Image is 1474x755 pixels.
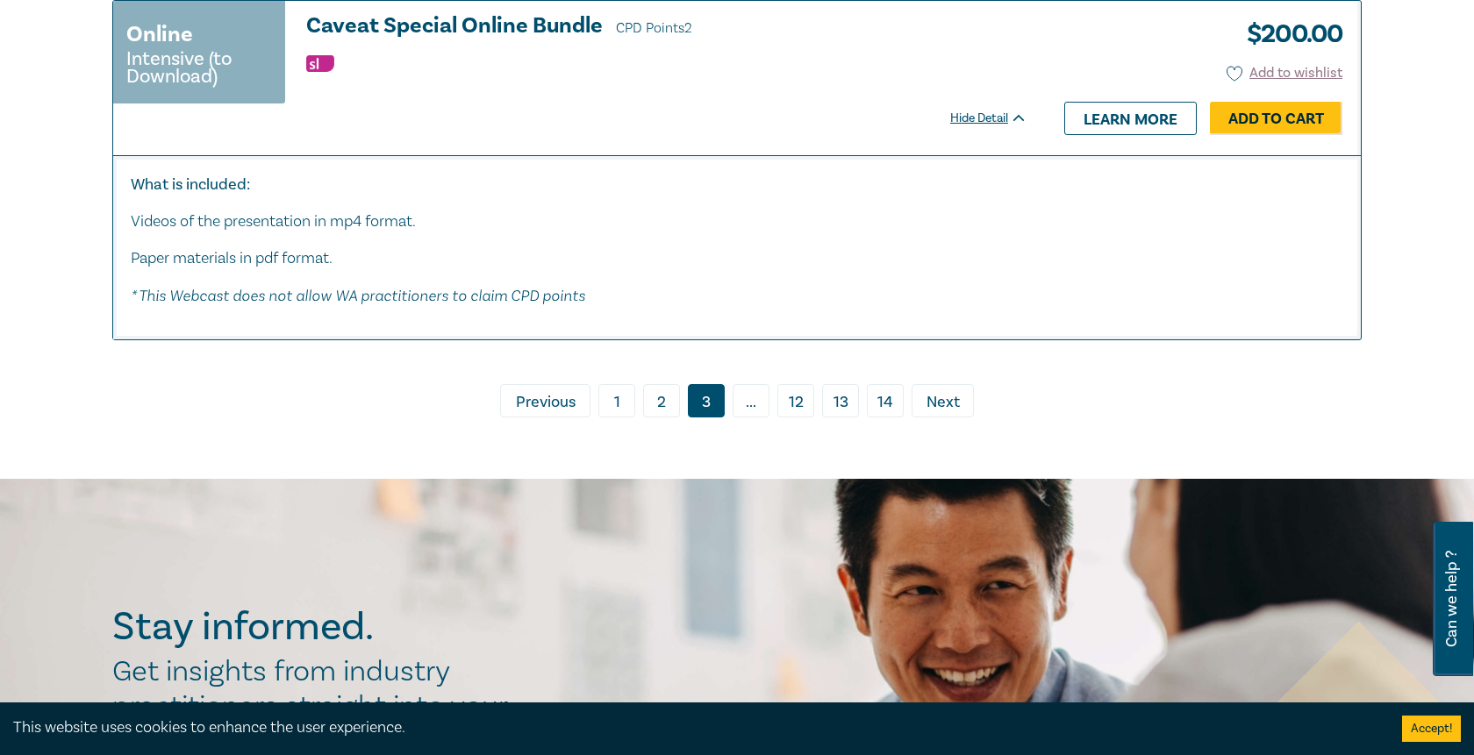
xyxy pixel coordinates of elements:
span: Next [927,391,960,414]
a: 2 [643,384,680,417]
h3: $ 200.00 [1234,14,1342,54]
a: 3 [688,384,725,417]
span: Can we help ? [1443,532,1460,666]
span: CPD Points 2 [616,19,692,37]
span: ... [733,384,769,417]
a: Learn more [1064,102,1197,135]
div: Hide Detail [950,110,1047,127]
div: This website uses cookies to enhance the user experience. [13,716,1376,739]
h3: Caveat Special Online Bundle [306,14,1027,40]
a: 14 [867,384,904,417]
img: Substantive Law [306,55,334,72]
button: Add to wishlist [1227,63,1343,83]
p: Videos of the presentation in mp4 format. [131,210,1343,233]
a: Previous [500,384,590,417]
a: 12 [777,384,814,417]
button: Accept cookies [1402,716,1461,742]
h3: Online [126,18,193,50]
a: Caveat Special Online Bundle CPD Points2 [306,14,1027,40]
a: Add to Cart [1210,102,1342,135]
a: 13 [822,384,859,417]
span: Previous [516,391,576,414]
h2: Stay informed. [112,604,526,650]
em: * This Webcast does not allow WA practitioners to claim CPD points [131,286,585,304]
a: 1 [598,384,635,417]
a: Next [912,384,974,417]
small: Intensive (to Download) [126,50,272,85]
p: Paper materials in pdf format. [131,247,1343,270]
strong: What is included: [131,175,250,195]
